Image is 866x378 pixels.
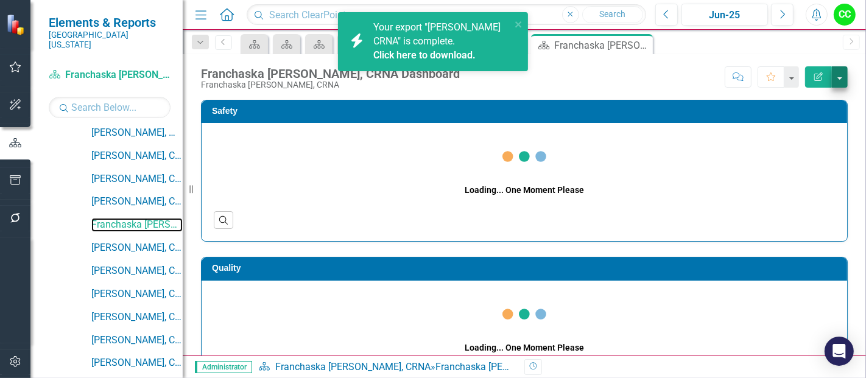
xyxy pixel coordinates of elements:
input: Search Below... [49,97,171,118]
div: Franchaska [PERSON_NAME], CRNA Dashboard [554,38,650,53]
div: Loading... One Moment Please [465,341,584,354]
a: [PERSON_NAME], CRNA [91,287,183,301]
button: Jun-25 [681,4,768,26]
a: [PERSON_NAME], MD [91,126,183,140]
div: Franchaska [PERSON_NAME], CRNA Dashboard [201,67,460,80]
img: ClearPoint Strategy [5,13,28,36]
a: [PERSON_NAME], CRNA [91,241,183,255]
a: Franchaska [PERSON_NAME], CRNA [49,68,171,82]
a: Franchaska [PERSON_NAME], CRNA [91,218,183,232]
span: Your export "[PERSON_NAME] CRNA" is complete. [373,21,508,63]
button: CC [834,4,856,26]
h3: Safety [212,107,841,116]
div: » [258,360,515,374]
input: Search ClearPoint... [247,4,646,26]
a: [PERSON_NAME], CRNA [91,149,183,163]
div: Loading... One Moment Please [465,184,584,196]
a: [PERSON_NAME], CRNA [91,195,183,209]
div: Franchaska [PERSON_NAME], CRNA [201,80,460,89]
a: Click here to download. [373,49,476,61]
div: Jun-25 [686,8,764,23]
a: [PERSON_NAME], CRNA [91,264,183,278]
a: [PERSON_NAME], CRNA [91,356,183,370]
button: Search [582,6,643,23]
div: Open Intercom Messenger [825,337,854,366]
h3: Quality [212,264,841,273]
a: [PERSON_NAME], CRNA [91,172,183,186]
div: Franchaska [PERSON_NAME], CRNA Dashboard [435,361,641,373]
a: [PERSON_NAME], CRNA [91,334,183,348]
a: Franchaska [PERSON_NAME], CRNA [275,361,431,373]
span: Elements & Reports [49,15,171,30]
button: close [515,17,523,31]
span: Administrator [195,361,252,373]
span: Search [599,9,625,19]
small: [GEOGRAPHIC_DATA][US_STATE] [49,30,171,50]
a: [PERSON_NAME], CRNA [91,310,183,324]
